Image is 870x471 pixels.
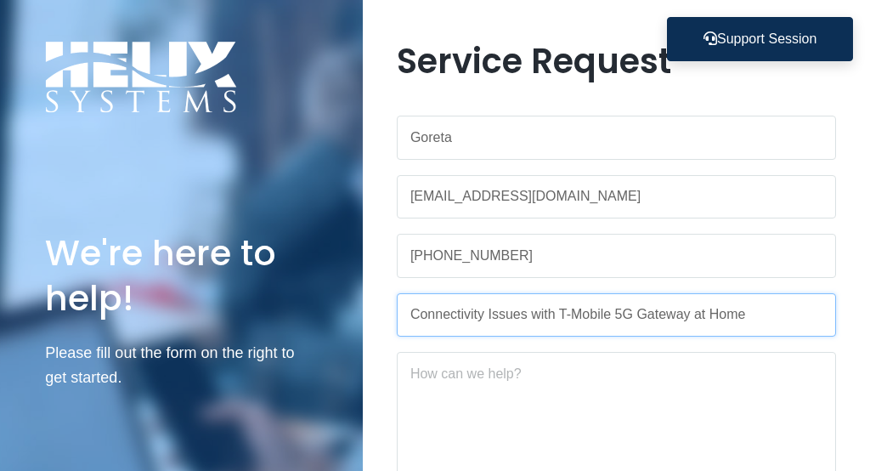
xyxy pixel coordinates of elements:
[397,234,837,278] input: Phone Number
[45,341,317,390] p: Please fill out the form on the right to get started.
[397,175,837,219] input: Work Email
[45,41,237,113] img: Logo
[45,230,317,321] h1: We're here to help!
[667,17,853,61] button: Support Session
[397,41,837,82] h1: Service Request
[397,116,837,160] input: Name
[397,293,837,338] input: Subject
